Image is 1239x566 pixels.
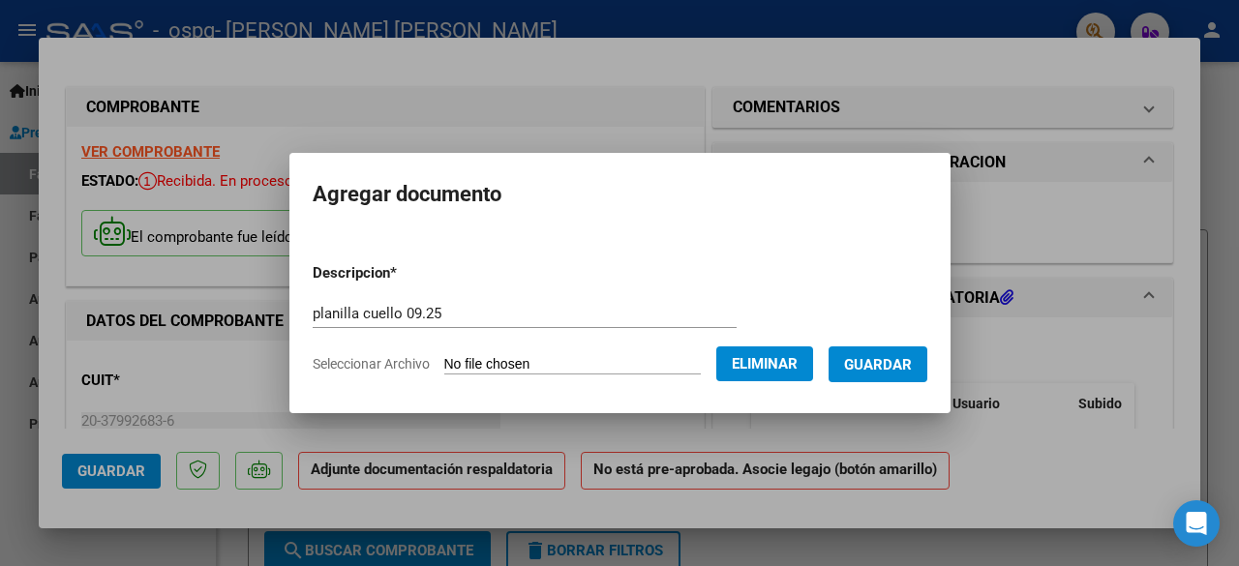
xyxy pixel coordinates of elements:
[844,356,912,373] span: Guardar
[716,346,813,381] button: Eliminar
[313,262,498,284] p: Descripcion
[313,356,430,372] span: Seleccionar Archivo
[732,355,798,372] span: Eliminar
[1173,500,1220,547] div: Open Intercom Messenger
[313,176,927,213] h2: Agregar documento
[829,346,927,382] button: Guardar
